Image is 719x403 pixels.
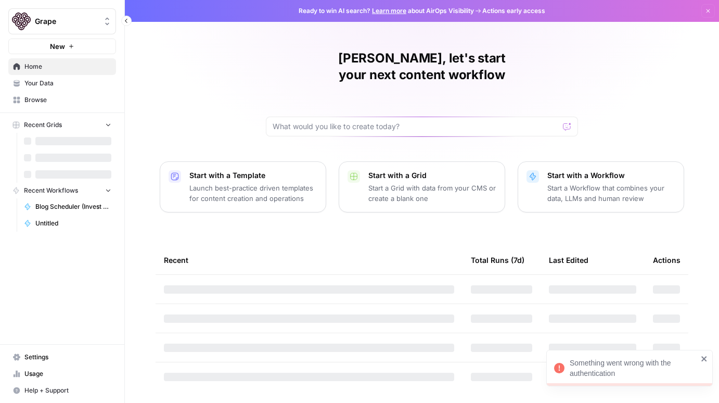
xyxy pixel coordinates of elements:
button: close [701,355,708,363]
p: Start with a Grid [368,170,496,181]
p: Start a Grid with data from your CMS or create a blank one [368,183,496,204]
p: Launch best-practice driven templates for content creation and operations [189,183,317,204]
button: Start with a TemplateLaunch best-practice driven templates for content creation and operations [160,161,326,212]
span: Blog Scheduler (Invest Grape) [35,202,111,211]
button: Workspace: Grape [8,8,116,34]
button: New [8,39,116,54]
span: Usage [24,369,111,379]
button: Start with a GridStart a Grid with data from your CMS or create a blank one [339,161,505,212]
a: Settings [8,349,116,366]
a: Your Data [8,75,116,92]
div: Total Runs (7d) [471,246,524,274]
input: What would you like to create today? [273,121,559,132]
span: Recent Workflows [24,186,78,195]
a: Learn more [372,7,406,15]
span: Untitled [35,219,111,228]
span: Home [24,62,111,71]
span: Recent Grids [24,120,62,130]
img: Grape Logo [12,12,31,31]
a: Usage [8,366,116,382]
a: Browse [8,92,116,108]
p: Start with a Template [189,170,317,181]
div: Last Edited [549,246,588,274]
span: Browse [24,95,111,105]
span: Your Data [24,79,111,88]
button: Help + Support [8,382,116,399]
button: Start with a WorkflowStart a Workflow that combines your data, LLMs and human review [518,161,684,212]
div: Recent [164,246,454,274]
span: Grape [35,16,98,27]
a: Home [8,58,116,75]
a: Untitled [19,215,116,232]
p: Start a Workflow that combines your data, LLMs and human review [547,183,675,204]
span: Actions early access [482,6,545,16]
span: New [50,41,65,52]
p: Start with a Workflow [547,170,675,181]
span: Help + Support [24,386,111,395]
div: Something went wrong with the authentication [570,358,698,379]
button: Recent Workflows [8,183,116,198]
button: Recent Grids [8,117,116,133]
a: Blog Scheduler (Invest Grape) [19,198,116,215]
div: Actions [653,246,681,274]
span: Ready to win AI search? about AirOps Visibility [299,6,474,16]
span: Settings [24,352,111,362]
h1: [PERSON_NAME], let's start your next content workflow [266,50,578,83]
